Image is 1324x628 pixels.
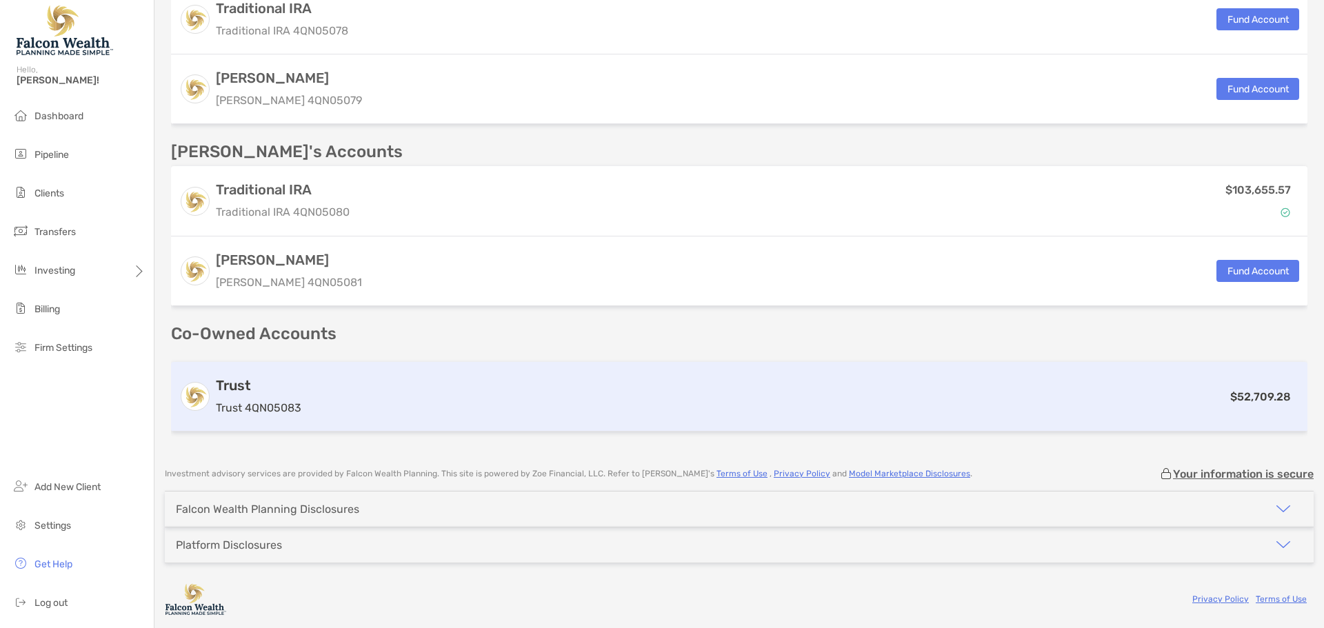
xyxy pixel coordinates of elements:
[165,469,972,479] p: Investment advisory services are provided by Falcon Wealth Planning . This site is powered by Zoe...
[34,558,72,570] span: Get Help
[716,469,768,478] a: Terms of Use
[181,6,209,33] img: logo account
[216,252,362,268] h3: [PERSON_NAME]
[34,110,83,122] span: Dashboard
[12,516,29,533] img: settings icon
[17,74,146,86] span: [PERSON_NAME]!
[171,143,403,161] p: [PERSON_NAME]'s Accounts
[12,107,29,123] img: dashboard icon
[1216,260,1299,282] button: Fund Account
[774,469,830,478] a: Privacy Policy
[1216,8,1299,30] button: Fund Account
[181,257,209,285] img: logo account
[1275,536,1292,553] img: icon arrow
[12,145,29,162] img: pipeline icon
[34,303,60,315] span: Billing
[17,6,113,55] img: Falcon Wealth Planning Logo
[1281,207,1290,217] img: Account Status icon
[216,377,301,394] h3: Trust
[216,181,350,198] h3: Traditional IRA
[849,469,970,478] a: Model Marketplace Disclosures
[34,188,64,199] span: Clients
[181,383,209,410] img: logo account
[12,261,29,278] img: investing icon
[216,92,362,109] p: [PERSON_NAME] 4QN05079
[34,597,68,609] span: Log out
[34,342,92,354] span: Firm Settings
[1173,467,1314,480] p: Your information is secure
[12,594,29,610] img: logout icon
[165,584,227,615] img: company logo
[34,481,101,493] span: Add New Client
[12,184,29,201] img: clients icon
[34,226,76,238] span: Transfers
[1275,500,1292,517] img: icon arrow
[171,325,1307,343] p: Co-Owned Accounts
[34,520,71,531] span: Settings
[12,555,29,571] img: get-help icon
[12,338,29,355] img: firm-settings icon
[12,478,29,494] img: add_new_client icon
[216,274,362,291] p: [PERSON_NAME] 4QN05081
[12,300,29,316] img: billing icon
[181,188,209,215] img: logo account
[176,503,359,516] div: Falcon Wealth Planning Disclosures
[216,70,362,86] h3: [PERSON_NAME]
[1192,594,1249,604] a: Privacy Policy
[216,399,301,416] p: Trust 4QN05083
[34,265,75,276] span: Investing
[12,223,29,239] img: transfers icon
[1225,181,1291,199] p: $103,655.57
[1256,594,1307,604] a: Terms of Use
[176,538,282,551] div: Platform Disclosures
[1230,388,1291,405] p: $52,709.28
[181,75,209,103] img: logo account
[216,203,350,221] p: Traditional IRA 4QN05080
[1216,78,1299,100] button: Fund Account
[216,22,348,39] p: Traditional IRA 4QN05078
[34,149,69,161] span: Pipeline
